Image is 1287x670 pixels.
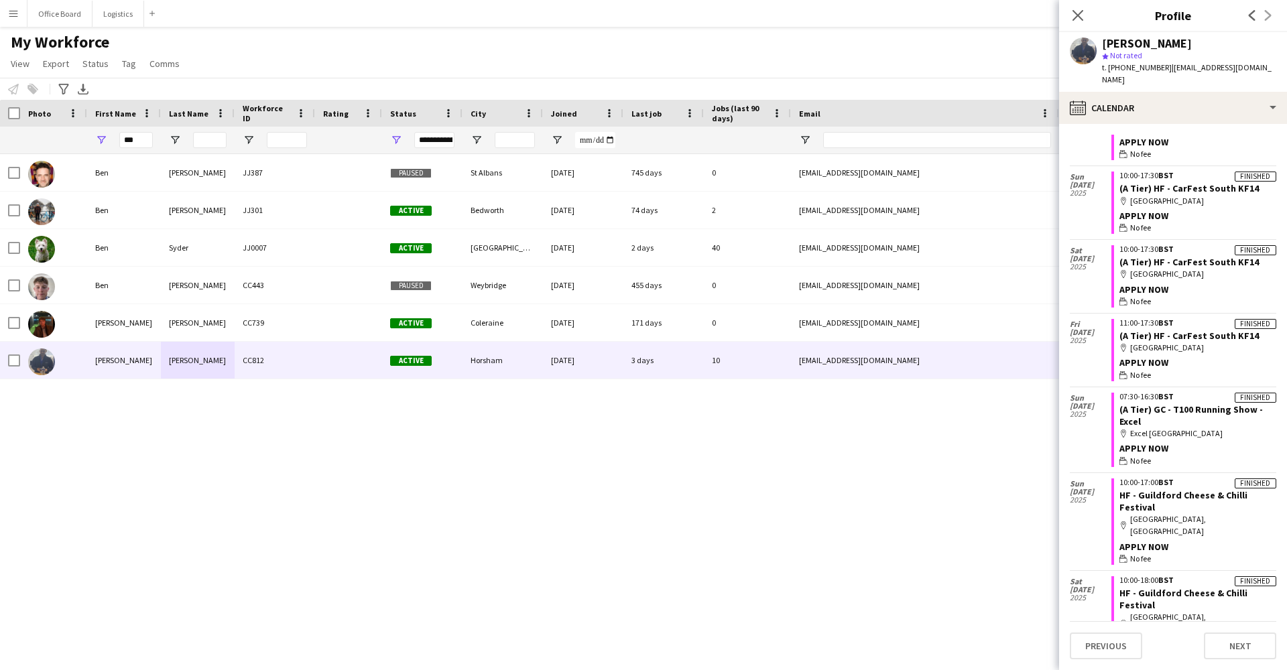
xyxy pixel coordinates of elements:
[390,206,432,216] span: Active
[193,132,227,148] input: Last Name Filter Input
[1235,478,1276,488] div: Finished
[463,229,543,266] div: [GEOGRAPHIC_DATA]
[243,103,291,123] span: Workforce ID
[1119,403,1263,427] a: (A Tier) GC - T100 Running Show - Excel
[1119,172,1276,180] div: 10:00-17:30
[1070,578,1111,586] span: Sat
[1102,62,1172,72] span: t. [PHONE_NUMBER]
[1119,245,1276,253] div: 10:00-17:30
[791,342,1059,379] div: [EMAIL_ADDRESS][DOMAIN_NAME]
[463,267,543,304] div: Weybridge
[390,318,432,328] span: Active
[1119,283,1276,295] div: APPLY NOW
[1070,480,1111,488] span: Sun
[543,304,623,341] div: [DATE]
[463,154,543,191] div: St Albans
[161,229,235,266] div: Syder
[87,267,161,304] div: Ben
[267,132,307,148] input: Workforce ID Filter Input
[144,55,185,72] a: Comms
[791,229,1059,266] div: [EMAIL_ADDRESS][DOMAIN_NAME]
[390,356,432,366] span: Active
[1102,38,1192,50] div: [PERSON_NAME]
[1070,247,1111,255] span: Sat
[161,304,235,341] div: [PERSON_NAME]
[149,58,180,70] span: Comms
[704,267,791,304] div: 0
[1070,189,1111,197] span: 2025
[823,132,1051,148] input: Email Filter Input
[43,58,69,70] span: Export
[623,267,704,304] div: 455 days
[95,134,107,146] button: Open Filter Menu
[1119,210,1276,222] div: APPLY NOW
[93,1,144,27] button: Logistics
[235,192,315,228] div: JJ301
[28,236,55,263] img: Ben Syder
[87,229,161,266] div: Ben
[28,109,51,119] span: Photo
[575,132,615,148] input: Joined Filter Input
[1070,410,1111,418] span: 2025
[56,81,72,97] app-action-btn: Advanced filters
[1119,587,1247,611] a: HF - Guildford Cheese & Chilli Festival
[623,304,704,341] div: 171 days
[82,58,109,70] span: Status
[27,1,93,27] button: Office Board
[1119,195,1276,207] div: [GEOGRAPHIC_DATA]
[1130,455,1151,467] span: No fee
[623,192,704,228] div: 74 days
[323,109,349,119] span: Rating
[87,304,161,341] div: [PERSON_NAME]
[1070,632,1142,659] button: Previous
[390,134,402,146] button: Open Filter Menu
[623,342,704,379] div: 3 days
[463,304,543,341] div: Coleraine
[1119,182,1259,194] a: (A Tier) HF - CarFest South KF14
[1235,576,1276,586] div: Finished
[390,243,432,253] span: Active
[1119,576,1276,584] div: 10:00-18:00
[1070,328,1111,336] span: [DATE]
[1130,295,1151,308] span: No fee
[1119,393,1276,401] div: 07:30-16:30
[623,154,704,191] div: 745 days
[122,58,136,70] span: Tag
[799,109,820,119] span: Email
[1070,336,1111,344] span: 2025
[1119,541,1276,553] div: APPLY NOW
[1070,594,1111,602] span: 2025
[161,192,235,228] div: [PERSON_NAME]
[1158,575,1174,585] span: BST
[38,55,74,72] a: Export
[235,267,315,304] div: CC443
[28,161,55,188] img: Ben Rogers
[1119,356,1276,368] div: APPLY NOW
[543,342,623,379] div: [DATE]
[87,154,161,191] div: Ben
[161,154,235,191] div: [PERSON_NAME]
[623,229,704,266] div: 2 days
[1235,393,1276,403] div: Finished
[28,311,55,338] img: Benjamin Mcneill
[75,81,91,97] app-action-btn: Export XLSX
[87,342,161,379] div: [PERSON_NAME]
[704,342,791,379] div: 10
[28,198,55,225] img: Ben Shaw
[463,192,543,228] div: Bedworth
[631,109,662,119] span: Last job
[1119,442,1276,454] div: APPLY NOW
[1119,319,1276,327] div: 11:00-17:30
[704,304,791,341] div: 0
[1059,7,1287,24] h3: Profile
[551,134,563,146] button: Open Filter Menu
[543,192,623,228] div: [DATE]
[1119,427,1276,440] div: Excel [GEOGRAPHIC_DATA]
[1204,632,1276,659] button: Next
[1158,477,1174,487] span: BST
[1119,136,1276,148] div: APPLY NOW
[161,342,235,379] div: [PERSON_NAME]
[1130,369,1151,381] span: No fee
[11,32,109,52] span: My Workforce
[1070,586,1111,594] span: [DATE]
